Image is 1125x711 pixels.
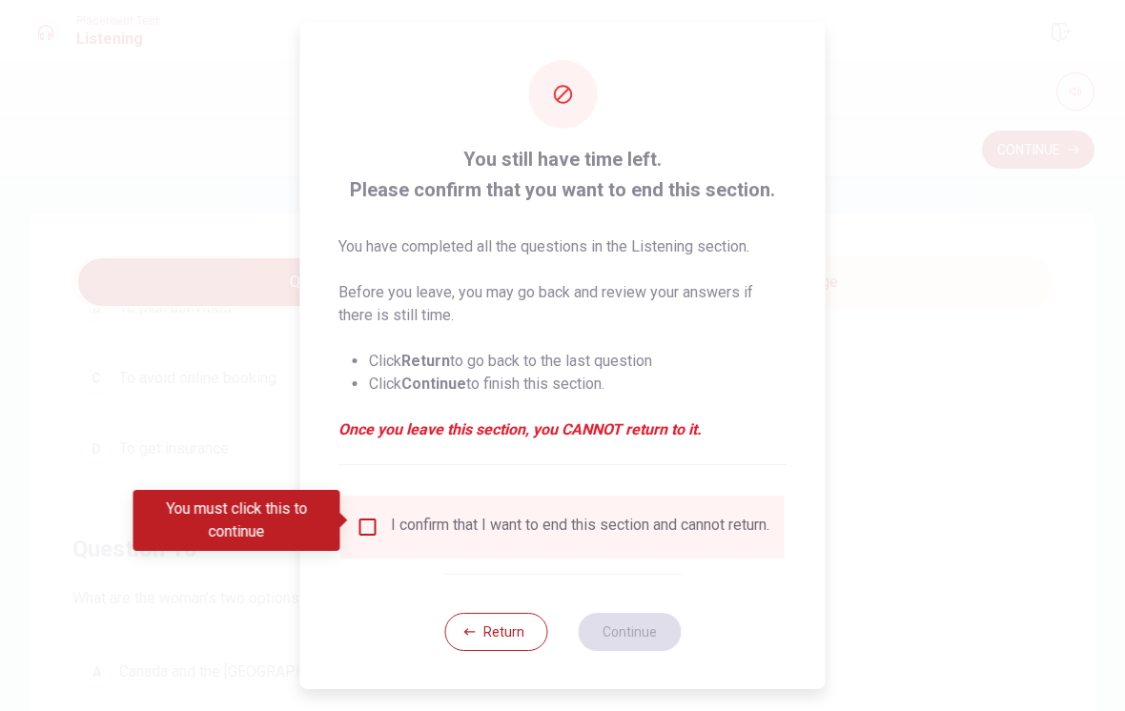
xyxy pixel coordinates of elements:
[338,418,787,441] em: Once you leave this section, you CANNOT return to it.
[133,490,340,551] div: You must click this to continue
[357,516,379,538] span: You must click this to continue
[369,350,787,373] li: Click to go back to the last question
[578,613,681,651] button: Continue
[338,281,787,327] p: Before you leave, you may go back and review your answers if there is still time.
[369,373,787,396] li: Click to finish this section.
[391,516,769,538] div: I confirm that I want to end this section and cannot return.
[338,235,787,258] p: You have completed all the questions in the Listening section.
[444,613,547,651] button: Return
[401,352,450,370] strong: Return
[401,375,466,393] strong: Continue
[338,144,787,205] span: You still have time left. Please confirm that you want to end this section.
